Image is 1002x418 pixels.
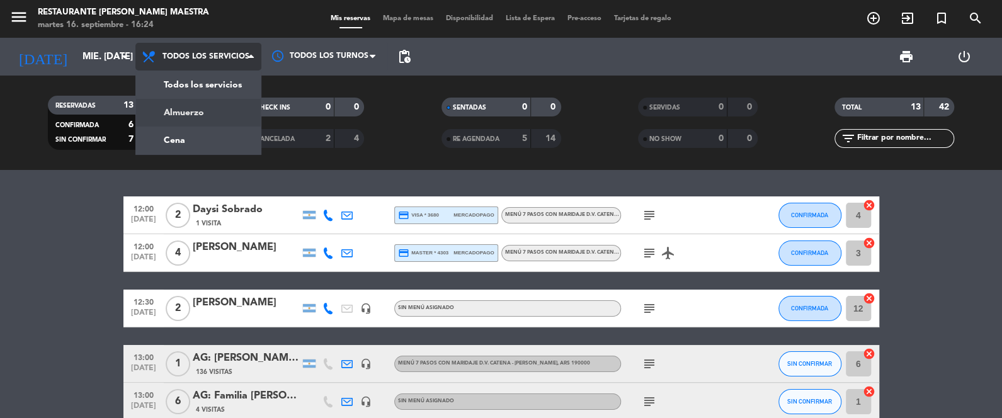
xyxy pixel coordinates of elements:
[398,210,409,221] i: credit_card
[791,249,828,256] span: CONFIRMADA
[9,43,76,71] i: [DATE]
[136,99,261,127] a: Almuerzo
[453,136,499,142] span: RE AGENDADA
[649,136,681,142] span: NO SHOW
[398,247,449,259] span: master * 4303
[128,349,159,364] span: 13:00
[440,15,499,22] span: Disponibilidad
[354,134,362,143] strong: 4
[196,367,232,377] span: 136 Visitas
[719,134,724,143] strong: 0
[398,398,454,404] span: Sin menú asignado
[934,11,949,26] i: turned_in_not
[649,104,680,111] span: SERVIDAS
[326,134,331,143] strong: 2
[453,211,494,219] span: mercadopago
[256,136,295,142] span: CANCELADA
[128,215,159,230] span: [DATE]
[55,103,96,109] span: RESERVADAS
[128,364,159,378] span: [DATE]
[787,360,832,367] span: SIN CONFIRMAR
[642,208,657,223] i: subject
[128,120,134,129] strong: 6
[505,250,664,255] span: Menú 7 Pasos con maridaje D.V. Catena - [PERSON_NAME]
[55,122,99,128] span: CONFIRMADA
[398,247,409,259] i: credit_card
[128,253,159,268] span: [DATE]
[38,6,209,19] div: Restaurante [PERSON_NAME] Maestra
[863,237,875,249] i: cancel
[128,201,159,215] span: 12:00
[193,201,300,218] div: Daysi Sobrado
[522,134,527,143] strong: 5
[166,389,190,414] span: 6
[608,15,678,22] span: Tarjetas de regalo
[910,103,920,111] strong: 13
[856,132,954,145] input: Filtrar por nombre...
[326,103,331,111] strong: 0
[162,52,249,61] span: Todos los servicios
[193,388,300,404] div: AG: Familia [PERSON_NAME] x6/AVENTURAWINE
[545,134,558,143] strong: 14
[791,212,828,218] span: CONFIRMADA
[256,104,290,111] span: CHECK INS
[863,347,875,360] i: cancel
[778,203,841,228] button: CONFIRMADA
[956,49,971,64] i: power_settings_new
[128,402,159,416] span: [DATE]
[866,11,881,26] i: add_circle_outline
[935,38,993,76] div: LOG OUT
[166,351,190,376] span: 1
[9,8,28,31] button: menu
[968,11,983,26] i: search
[360,358,372,370] i: headset_mic
[397,49,412,64] span: pending_actions
[863,385,875,398] i: cancel
[398,305,454,310] span: Sin menú asignado
[128,387,159,402] span: 13:00
[136,71,261,99] a: Todos los servicios
[196,405,225,415] span: 4 Visitas
[128,135,134,144] strong: 7
[324,15,377,22] span: Mis reservas
[166,296,190,321] span: 2
[642,246,657,261] i: subject
[55,137,106,143] span: SIN CONFIRMAR
[557,361,590,366] span: , ARS 190000
[166,203,190,228] span: 2
[166,240,190,266] span: 4
[863,199,875,212] i: cancel
[123,101,134,110] strong: 13
[398,210,439,221] span: visa * 3680
[561,15,608,22] span: Pre-acceso
[193,295,300,311] div: [PERSON_NAME]
[128,308,159,323] span: [DATE]
[863,292,875,305] i: cancel
[136,127,261,154] a: Cena
[196,218,221,229] span: 1 Visita
[778,296,841,321] button: CONFIRMADA
[642,356,657,371] i: subject
[360,303,372,314] i: headset_mic
[778,351,841,376] button: SIN CONFIRMAR
[841,131,856,146] i: filter_list
[747,134,754,143] strong: 0
[938,103,951,111] strong: 42
[453,249,494,257] span: mercadopago
[193,350,300,366] div: AG: [PERSON_NAME] X1 / FLOR DIBATTISTA
[505,212,664,217] span: Menú 7 Pasos con maridaje D.V. Catena - [PERSON_NAME]
[642,394,657,409] i: subject
[842,104,862,111] span: TOTAL
[499,15,561,22] span: Lista de Espera
[719,103,724,111] strong: 0
[550,103,558,111] strong: 0
[354,103,362,111] strong: 0
[398,361,590,366] span: Menú 7 Pasos con maridaje D.V. Catena - [PERSON_NAME]
[128,239,159,253] span: 12:00
[522,103,527,111] strong: 0
[778,240,841,266] button: CONFIRMADA
[642,301,657,316] i: subject
[778,389,841,414] button: SIN CONFIRMAR
[128,294,159,308] span: 12:30
[377,15,440,22] span: Mapa de mesas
